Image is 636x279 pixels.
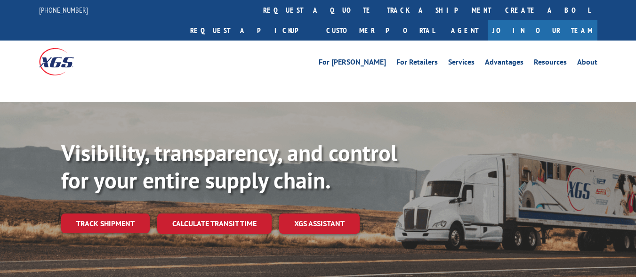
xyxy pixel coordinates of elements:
a: About [577,58,597,69]
a: Track shipment [61,213,150,233]
a: Join Our Team [488,20,597,41]
a: For [PERSON_NAME] [319,58,386,69]
a: Services [448,58,475,69]
a: Advantages [485,58,523,69]
a: Customer Portal [319,20,442,41]
a: Agent [442,20,488,41]
b: Visibility, transparency, and control for your entire supply chain. [61,138,397,195]
a: For Retailers [396,58,438,69]
a: [PHONE_NUMBER] [39,5,88,15]
a: XGS ASSISTANT [279,213,360,234]
a: Calculate transit time [157,213,272,234]
a: Resources [534,58,567,69]
a: Request a pickup [183,20,319,41]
